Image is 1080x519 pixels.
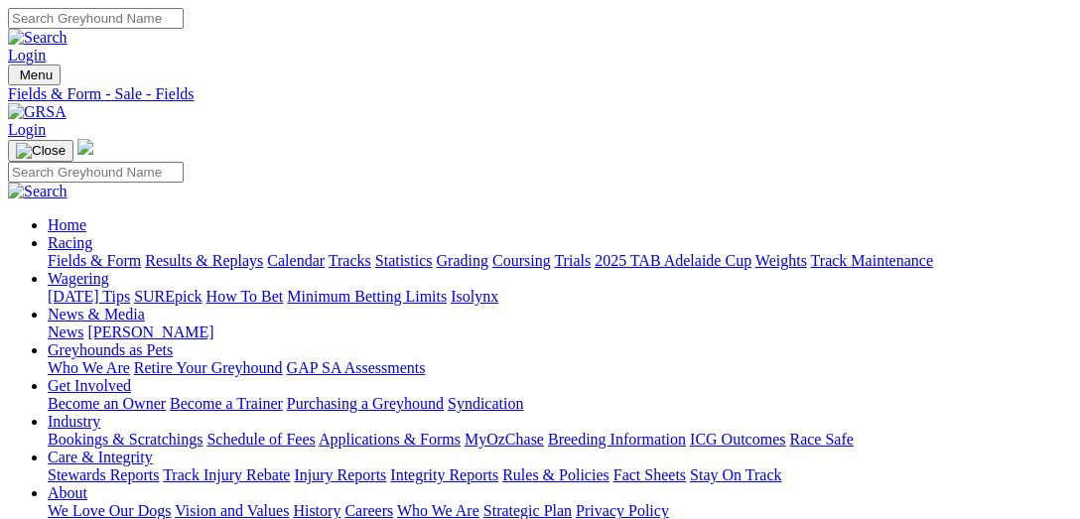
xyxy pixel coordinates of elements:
a: Who We Are [48,359,130,376]
a: Syndication [448,395,523,412]
button: Toggle navigation [8,65,61,85]
a: Fields & Form [48,252,141,269]
img: Close [16,143,66,159]
a: Racing [48,234,92,251]
a: ICG Outcomes [690,431,785,448]
a: MyOzChase [465,431,544,448]
a: Get Involved [48,377,131,394]
a: Login [8,47,46,64]
a: How To Bet [206,288,284,305]
a: Privacy Policy [576,502,669,519]
div: Wagering [48,288,1072,306]
a: 2025 TAB Adelaide Cup [595,252,751,269]
a: Careers [344,502,393,519]
div: Racing [48,252,1072,270]
a: Injury Reports [294,466,386,483]
a: Tracks [329,252,371,269]
a: Stay On Track [690,466,781,483]
a: Retire Your Greyhound [134,359,283,376]
a: History [293,502,340,519]
a: [PERSON_NAME] [87,324,213,340]
div: Care & Integrity [48,466,1072,484]
a: Coursing [492,252,551,269]
img: Search [8,29,67,47]
a: News & Media [48,306,145,323]
a: Home [48,216,86,233]
a: Vision and Values [175,502,289,519]
a: News [48,324,83,340]
div: Greyhounds as Pets [48,359,1072,377]
a: Login [8,121,46,138]
a: Stewards Reports [48,466,159,483]
div: Get Involved [48,395,1072,413]
img: logo-grsa-white.png [77,139,93,155]
a: Schedule of Fees [206,431,315,448]
a: Breeding Information [548,431,686,448]
a: Become a Trainer [170,395,283,412]
a: [DATE] Tips [48,288,130,305]
a: Track Maintenance [811,252,933,269]
input: Search [8,162,184,183]
a: Care & Integrity [48,449,153,465]
a: Wagering [48,270,109,287]
a: Race Safe [789,431,853,448]
input: Search [8,8,184,29]
a: Who We Are [397,502,479,519]
a: SUREpick [134,288,202,305]
button: Toggle navigation [8,140,73,162]
a: We Love Our Dogs [48,502,171,519]
a: Weights [755,252,807,269]
a: Rules & Policies [502,466,609,483]
a: Fact Sheets [613,466,686,483]
a: Strategic Plan [483,502,572,519]
a: Greyhounds as Pets [48,341,173,358]
a: Applications & Forms [319,431,461,448]
a: Statistics [375,252,433,269]
a: Trials [554,252,591,269]
a: Purchasing a Greyhound [287,395,444,412]
a: Integrity Reports [390,466,498,483]
a: Become an Owner [48,395,166,412]
a: Industry [48,413,100,430]
a: Results & Replays [145,252,263,269]
div: News & Media [48,324,1072,341]
a: Track Injury Rebate [163,466,290,483]
span: Menu [20,67,53,82]
a: Fields & Form - Sale - Fields [8,85,1072,103]
a: Minimum Betting Limits [287,288,447,305]
a: Calendar [267,252,325,269]
a: About [48,484,87,501]
div: Industry [48,431,1072,449]
img: Search [8,183,67,200]
a: Bookings & Scratchings [48,431,202,448]
a: Grading [437,252,488,269]
img: GRSA [8,103,67,121]
a: GAP SA Assessments [287,359,426,376]
a: Isolynx [451,288,498,305]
